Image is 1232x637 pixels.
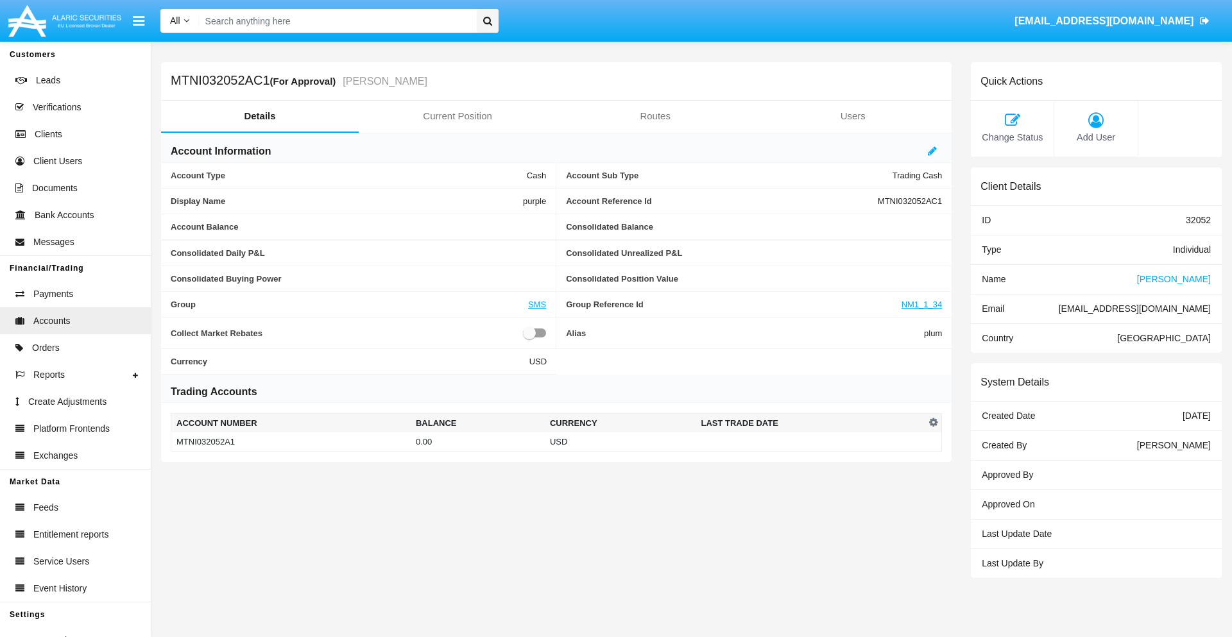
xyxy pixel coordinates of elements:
[528,300,546,309] a: SMS
[878,196,942,206] span: MTNI032052AC1
[33,528,109,541] span: Entitlement reports
[545,432,696,452] td: USD
[1183,411,1211,421] span: [DATE]
[171,414,411,433] th: Account Number
[33,287,73,301] span: Payments
[160,14,199,28] a: All
[902,300,943,309] a: NM1_1_34
[1173,244,1211,255] span: Individual
[171,171,527,180] span: Account Type
[36,74,60,87] span: Leads
[556,101,754,132] a: Routes
[270,74,340,89] div: (For Approval)
[977,131,1047,145] span: Change Status
[982,411,1035,421] span: Created Date
[411,414,545,433] th: Balance
[171,432,411,452] td: MTNI032052A1
[6,2,123,40] img: Logo image
[33,368,65,382] span: Reports
[33,422,110,436] span: Platform Frontends
[171,74,427,89] h5: MTNI032052AC1
[28,395,107,409] span: Create Adjustments
[566,196,878,206] span: Account Reference Id
[171,196,523,206] span: Display Name
[33,235,74,249] span: Messages
[982,244,1001,255] span: Type
[523,196,546,206] span: purple
[980,376,1049,388] h6: System Details
[982,303,1004,314] span: Email
[566,300,902,309] span: Group Reference Id
[359,101,556,132] a: Current Position
[1014,15,1193,26] span: [EMAIL_ADDRESS][DOMAIN_NAME]
[980,180,1041,192] h6: Client Details
[161,101,359,132] a: Details
[33,101,81,114] span: Verifications
[982,470,1033,480] span: Approved By
[171,385,257,399] h6: Trading Accounts
[1137,274,1211,284] span: [PERSON_NAME]
[199,9,472,33] input: Search
[924,325,942,341] span: plum
[982,274,1005,284] span: Name
[33,155,82,168] span: Client Users
[1061,131,1131,145] span: Add User
[32,182,78,195] span: Documents
[527,171,546,180] span: Cash
[171,300,528,309] span: Group
[566,274,942,284] span: Consolidated Position Value
[982,215,991,225] span: ID
[171,144,271,158] h6: Account Information
[170,15,180,26] span: All
[33,555,89,568] span: Service Users
[893,171,943,180] span: Trading Cash
[982,333,1013,343] span: Country
[754,101,952,132] a: Users
[171,357,529,366] span: Currency
[980,75,1043,87] h6: Quick Actions
[33,449,78,463] span: Exchanges
[1137,440,1211,450] span: [PERSON_NAME]
[982,558,1043,568] span: Last Update By
[529,357,547,366] span: USD
[33,314,71,328] span: Accounts
[1117,333,1211,343] span: [GEOGRAPHIC_DATA]
[171,222,546,232] span: Account Balance
[982,529,1052,539] span: Last Update Date
[32,341,60,355] span: Orders
[35,128,62,141] span: Clients
[1009,3,1216,39] a: [EMAIL_ADDRESS][DOMAIN_NAME]
[35,208,94,222] span: Bank Accounts
[566,222,942,232] span: Consolidated Balance
[171,274,546,284] span: Consolidated Buying Power
[411,432,545,452] td: 0.00
[33,582,87,595] span: Event History
[982,499,1035,509] span: Approved On
[982,440,1027,450] span: Created By
[1059,303,1211,314] span: [EMAIL_ADDRESS][DOMAIN_NAME]
[339,76,427,87] small: [PERSON_NAME]
[566,325,924,341] span: Alias
[171,248,546,258] span: Consolidated Daily P&L
[33,501,58,514] span: Feeds
[566,248,942,258] span: Consolidated Unrealized P&L
[1186,215,1211,225] span: 32052
[171,325,523,341] span: Collect Market Rebates
[566,171,893,180] span: Account Sub Type
[545,414,696,433] th: Currency
[696,414,925,433] th: Last Trade Date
